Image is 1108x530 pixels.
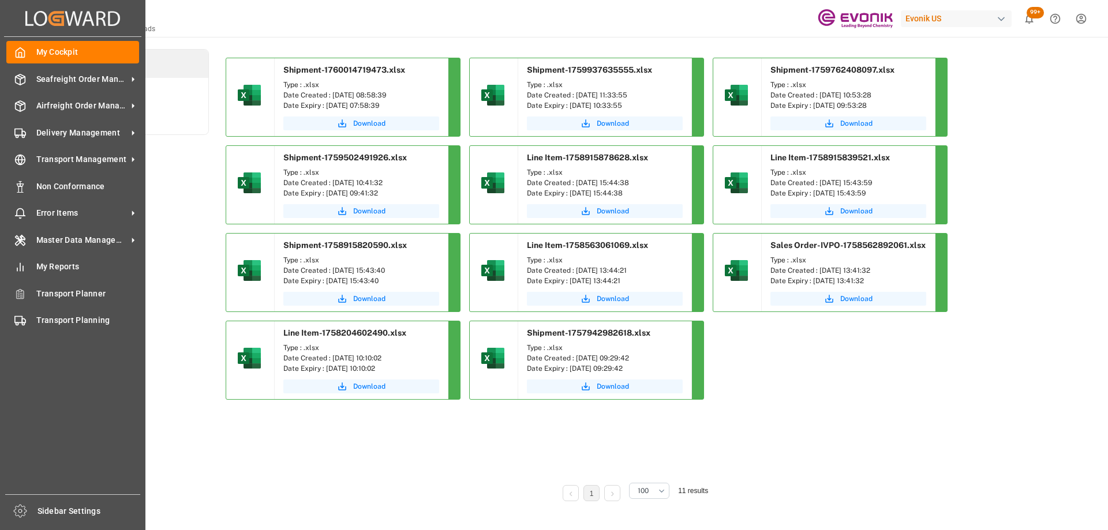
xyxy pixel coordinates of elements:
div: Date Created : [DATE] 10:53:28 [770,90,926,100]
img: microsoft-excel-2019--v1.png [479,257,507,284]
img: Evonik-brand-mark-Deep-Purple-RGB.jpeg_1700498283.jpeg [818,9,893,29]
span: Shipment-1757942982618.xlsx [527,328,650,337]
a: My Reports [6,255,139,278]
span: Master Data Management [36,234,128,246]
span: My Reports [36,261,140,273]
span: My Cockpit [36,46,140,58]
div: Type : .xlsx [770,167,926,178]
span: Transport Planning [36,314,140,326]
button: Download [527,204,683,218]
button: open menu [629,483,669,499]
span: Line Item-1758204602490.xlsx [283,328,406,337]
span: Download [597,294,629,304]
div: Date Created : [DATE] 13:44:21 [527,265,683,276]
button: Download [283,116,439,130]
span: Download [597,206,629,216]
div: Type : .xlsx [527,343,683,353]
div: Type : .xlsx [527,80,683,90]
span: Download [353,294,385,304]
div: Date Expiry : [DATE] 13:44:21 [527,276,683,286]
div: Date Expiry : [DATE] 15:43:59 [770,188,926,198]
div: Type : .xlsx [283,167,439,178]
span: Sales Order-IVPO-1758562892061.xlsx [770,240,926,250]
img: microsoft-excel-2019--v1.png [479,344,507,372]
div: Type : .xlsx [283,80,439,90]
div: Date Created : [DATE] 15:43:59 [770,178,926,188]
div: Type : .xlsx [527,167,683,178]
span: Download [353,381,385,392]
div: Date Expiry : [DATE] 13:41:32 [770,276,926,286]
a: My Cockpit [6,41,139,63]
div: Date Expiry : [DATE] 09:41:32 [283,188,439,198]
div: Type : .xlsx [283,343,439,353]
div: Date Expiry : [DATE] 09:53:28 [770,100,926,111]
img: microsoft-excel-2019--v1.png [723,257,750,284]
span: Shipment-1759937635555.xlsx [527,65,652,74]
span: Shipment-1758915820590.xlsx [283,240,407,250]
div: Type : .xlsx [770,255,926,265]
span: Delivery Management [36,127,128,139]
a: Transport Planning [6,309,139,332]
div: Date Created : [DATE] 09:29:42 [527,353,683,363]
span: Transport Planner [36,288,140,300]
button: Download [770,116,926,130]
span: 100 [638,486,649,496]
button: Download [770,292,926,306]
span: Download [840,118,873,129]
span: Non Conformance [36,181,140,193]
span: Download [597,118,629,129]
li: Next Page [604,485,620,501]
div: Date Expiry : [DATE] 10:33:55 [527,100,683,111]
div: Date Expiry : [DATE] 09:29:42 [527,363,683,374]
span: Download [353,118,385,129]
button: Download [283,292,439,306]
img: microsoft-excel-2019--v1.png [235,344,263,372]
span: Download [597,381,629,392]
div: Evonik US [901,10,1012,27]
button: Download [283,204,439,218]
div: Date Created : [DATE] 10:10:02 [283,353,439,363]
div: Type : .xlsx [527,255,683,265]
a: 1 [590,490,594,498]
div: Date Created : [DATE] 15:44:38 [527,178,683,188]
div: Date Expiry : [DATE] 10:10:02 [283,363,439,374]
div: Date Created : [DATE] 11:33:55 [527,90,683,100]
button: Download [527,292,683,306]
div: Date Created : [DATE] 10:41:32 [283,178,439,188]
img: microsoft-excel-2019--v1.png [235,81,263,109]
span: Download [353,206,385,216]
div: Date Expiry : [DATE] 15:43:40 [283,276,439,286]
button: Download [283,379,439,393]
img: microsoft-excel-2019--v1.png [235,257,263,284]
span: Transport Management [36,153,128,166]
img: microsoft-excel-2019--v1.png [723,81,750,109]
button: Download [527,116,683,130]
div: Date Created : [DATE] 15:43:40 [283,265,439,276]
span: Shipment-1759502491926.xlsx [283,153,407,162]
span: Airfreight Order Management [36,100,128,112]
span: Shipment-1760014719473.xlsx [283,65,405,74]
span: Download [840,294,873,304]
div: Date Created : [DATE] 13:41:32 [770,265,926,276]
div: Date Expiry : [DATE] 07:58:39 [283,100,439,111]
img: microsoft-excel-2019--v1.png [479,81,507,109]
img: microsoft-excel-2019--v1.png [235,169,263,197]
li: Previous Page [563,485,579,501]
div: Date Expiry : [DATE] 15:44:38 [527,188,683,198]
img: microsoft-excel-2019--v1.png [479,169,507,197]
div: Type : .xlsx [283,255,439,265]
a: Transport Planner [6,282,139,305]
button: Download [527,379,683,393]
span: Error Items [36,207,128,219]
div: Date Created : [DATE] 08:58:39 [283,90,439,100]
span: Line Item-1758915878628.xlsx [527,153,648,162]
